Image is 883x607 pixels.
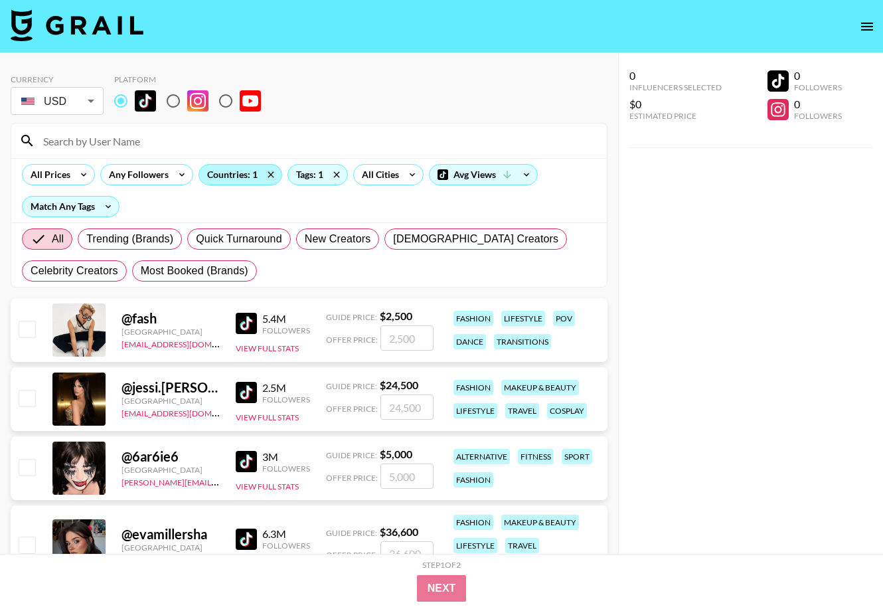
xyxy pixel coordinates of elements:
[547,403,587,418] div: cosplay
[453,311,493,326] div: fashion
[794,82,842,92] div: Followers
[518,449,554,464] div: fitness
[288,165,347,185] div: Tags: 1
[380,379,418,391] strong: $ 24,500
[629,82,722,92] div: Influencers Selected
[236,451,257,472] img: TikTok
[236,529,257,550] img: TikTok
[236,313,257,334] img: TikTok
[121,379,220,396] div: @ jessi.[PERSON_NAME]
[494,334,551,349] div: transitions
[236,343,299,353] button: View Full Stats
[121,327,220,337] div: [GEOGRAPHIC_DATA]
[236,481,299,491] button: View Full Stats
[380,525,418,538] strong: $ 36,600
[817,541,867,591] iframe: Drift Widget Chat Controller
[305,231,371,247] span: New Creators
[13,90,101,113] div: USD
[453,334,486,349] div: dance
[121,526,220,543] div: @ evamillersha
[354,165,402,185] div: All Cities
[629,98,722,111] div: $0
[505,538,539,553] div: travel
[121,337,255,349] a: [EMAIL_ADDRESS][DOMAIN_NAME]
[794,111,842,121] div: Followers
[326,381,377,391] span: Guide Price:
[236,412,299,422] button: View Full Stats
[380,541,434,566] input: 36,600
[236,382,257,403] img: TikTok
[380,464,434,489] input: 5,000
[262,450,310,464] div: 3M
[121,396,220,406] div: [GEOGRAPHIC_DATA]
[430,165,537,185] div: Avg Views
[501,515,579,530] div: makeup & beauty
[262,527,310,541] div: 6.3M
[453,515,493,530] div: fashion
[562,449,592,464] div: sport
[11,9,143,41] img: Grail Talent
[121,543,220,553] div: [GEOGRAPHIC_DATA]
[854,13,880,40] button: open drawer
[262,325,310,335] div: Followers
[262,541,310,551] div: Followers
[262,381,310,394] div: 2.5M
[121,310,220,327] div: @ fash
[380,325,434,351] input: 2,500
[422,560,461,570] div: Step 1 of 2
[86,231,173,247] span: Trending (Brands)
[794,98,842,111] div: 0
[31,263,118,279] span: Celebrity Creators
[135,90,156,112] img: TikTok
[553,311,575,326] div: pov
[453,380,493,395] div: fashion
[501,380,579,395] div: makeup & beauty
[326,450,377,460] span: Guide Price:
[393,231,558,247] span: [DEMOGRAPHIC_DATA] Creators
[114,74,272,84] div: Platform
[121,448,220,465] div: @ 6ar6ie6
[326,335,378,345] span: Offer Price:
[380,394,434,420] input: 24,500
[326,550,378,560] span: Offer Price:
[794,69,842,82] div: 0
[629,111,722,121] div: Estimated Price
[417,575,467,602] button: Next
[101,165,171,185] div: Any Followers
[501,311,545,326] div: lifestyle
[23,197,119,217] div: Match Any Tags
[326,404,378,414] span: Offer Price:
[121,475,318,487] a: [PERSON_NAME][EMAIL_ADDRESS][DOMAIN_NAME]
[380,309,412,322] strong: $ 2,500
[453,538,497,553] div: lifestyle
[35,130,599,151] input: Search by User Name
[326,528,377,538] span: Guide Price:
[240,90,261,112] img: YouTube
[199,165,281,185] div: Countries: 1
[505,403,539,418] div: travel
[52,231,64,247] span: All
[453,472,493,487] div: fashion
[196,231,282,247] span: Quick Turnaround
[121,406,255,418] a: [EMAIL_ADDRESS][DOMAIN_NAME]
[262,312,310,325] div: 5.4M
[326,473,378,483] span: Offer Price:
[23,165,73,185] div: All Prices
[262,394,310,404] div: Followers
[262,464,310,474] div: Followers
[326,312,377,322] span: Guide Price:
[11,74,104,84] div: Currency
[629,69,722,82] div: 0
[187,90,208,112] img: Instagram
[121,465,220,475] div: [GEOGRAPHIC_DATA]
[453,449,510,464] div: alternative
[380,448,412,460] strong: $ 5,000
[453,403,497,418] div: lifestyle
[141,263,248,279] span: Most Booked (Brands)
